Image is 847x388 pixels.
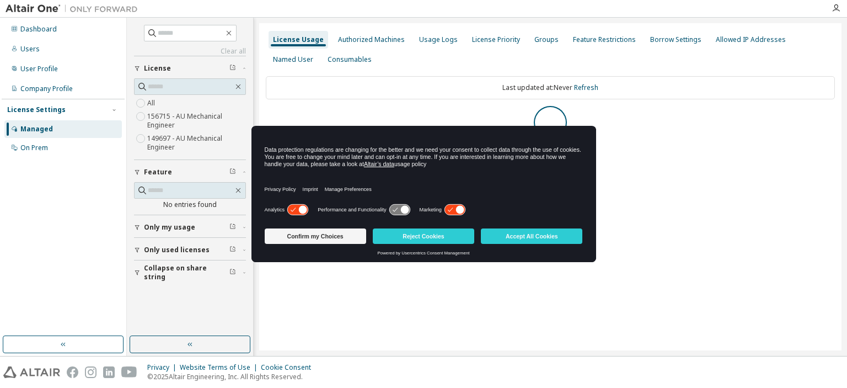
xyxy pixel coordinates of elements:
div: Named User [273,55,313,64]
span: Clear filter [229,168,236,177]
span: Only used licenses [144,246,210,254]
a: Clear all [134,47,246,56]
button: Only used licenses [134,238,246,262]
div: Cookie Consent [261,363,318,372]
div: Consumables [328,55,372,64]
div: Feature Restrictions [573,35,636,44]
div: License Settings [7,105,66,114]
span: Only my usage [144,223,195,232]
div: Company Profile [20,84,73,93]
div: Borrow Settings [650,35,701,44]
div: Managed [20,125,53,134]
label: All [147,97,157,110]
button: License [134,56,246,81]
button: Only my usage [134,215,246,240]
div: Website Terms of Use [180,363,261,372]
p: © 2025 Altair Engineering, Inc. All Rights Reserved. [147,372,318,381]
label: 149697 - AU Mechanical Engineer [147,132,246,154]
div: Users [20,45,40,54]
img: facebook.svg [67,366,78,378]
div: Allowed IP Addresses [716,35,786,44]
a: Refresh [574,83,598,92]
div: License Priority [472,35,520,44]
button: Feature [134,160,246,184]
span: License [144,64,171,73]
div: No entries found [134,200,246,209]
span: Clear filter [229,223,236,232]
span: Feature [144,168,172,177]
div: License Usage [273,35,324,44]
div: On Prem [20,143,48,152]
img: linkedin.svg [103,366,115,378]
div: Usage Logs [419,35,458,44]
div: Dashboard [20,25,57,34]
img: youtube.svg [121,366,137,378]
label: 156715 - AU Mechanical Engineer [147,110,246,132]
div: Privacy [147,363,180,372]
div: User Profile [20,65,58,73]
img: altair_logo.svg [3,366,60,378]
span: Clear filter [229,268,236,277]
img: Altair One [6,3,143,14]
span: Clear filter [229,246,236,254]
span: Clear filter [229,64,236,73]
button: Collapse on share string [134,261,246,285]
div: Last updated at: Never [266,76,835,99]
span: Collapse on share string [144,264,229,281]
div: Groups [534,35,559,44]
div: Authorized Machines [338,35,405,44]
img: instagram.svg [85,366,97,378]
